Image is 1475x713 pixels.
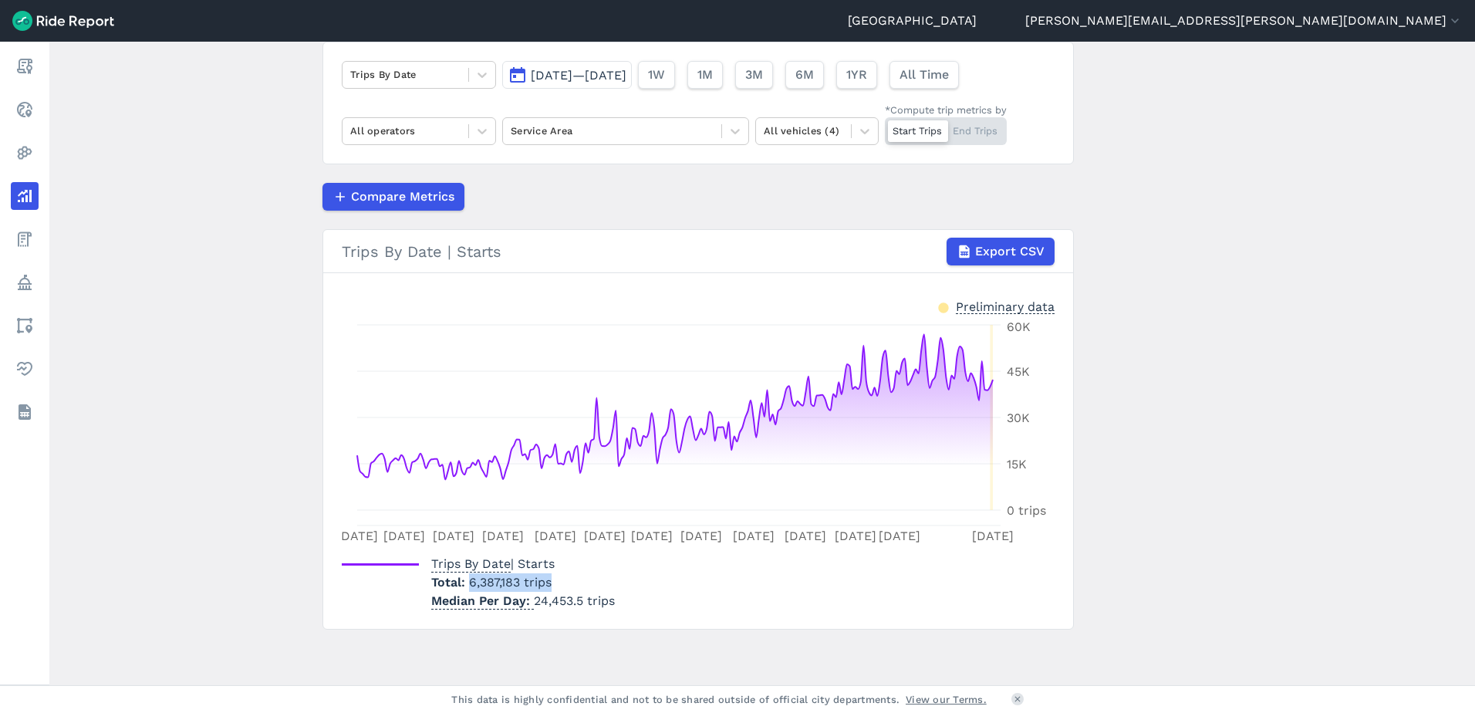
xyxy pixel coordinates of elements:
a: View our Terms. [906,692,987,707]
button: 1M [687,61,723,89]
tspan: [DATE] [835,529,876,543]
button: 1W [638,61,675,89]
button: 1YR [836,61,877,89]
span: All Time [900,66,949,84]
tspan: [DATE] [433,529,474,543]
button: All Time [889,61,959,89]
tspan: 60K [1007,319,1031,334]
button: 6M [785,61,824,89]
tspan: [DATE] [383,529,425,543]
tspan: 15K [1007,457,1027,471]
tspan: [DATE] [584,529,626,543]
tspan: [DATE] [482,529,524,543]
span: 1W [648,66,665,84]
span: 6,387,183 trips [469,575,552,590]
tspan: [DATE] [336,529,378,543]
tspan: [DATE] [785,529,826,543]
tspan: 30K [1007,411,1030,425]
tspan: [DATE] [972,529,1014,543]
a: Fees [11,225,39,253]
button: [DATE]—[DATE] [502,61,632,89]
span: 1M [697,66,713,84]
tspan: 45K [1007,364,1030,379]
a: Heatmaps [11,139,39,167]
a: Areas [11,312,39,340]
a: Datasets [11,398,39,426]
div: Preliminary data [956,298,1055,314]
a: Policy [11,269,39,296]
div: Trips By Date | Starts [342,238,1055,265]
tspan: [DATE] [680,529,722,543]
button: Compare Metrics [322,183,464,211]
span: [DATE]—[DATE] [531,68,626,83]
span: Median Per Day [431,589,534,610]
a: Analyze [11,182,39,210]
tspan: [DATE] [733,529,775,543]
span: Compare Metrics [351,188,454,206]
span: Export CSV [975,242,1045,261]
span: Total [431,575,469,590]
a: Health [11,355,39,383]
span: 6M [795,66,814,84]
span: 3M [745,66,763,84]
span: Trips By Date [431,552,511,573]
div: *Compute trip metrics by [885,103,1007,117]
button: [PERSON_NAME][EMAIL_ADDRESS][PERSON_NAME][DOMAIN_NAME] [1025,12,1463,30]
tspan: [DATE] [879,529,920,543]
span: 1YR [846,66,867,84]
tspan: [DATE] [535,529,576,543]
button: 3M [735,61,773,89]
a: Realtime [11,96,39,123]
a: Report [11,52,39,80]
p: 24,453.5 trips [431,592,615,610]
a: [GEOGRAPHIC_DATA] [848,12,977,30]
tspan: [DATE] [631,529,673,543]
button: Export CSV [947,238,1055,265]
span: | Starts [431,556,555,571]
tspan: 0 trips [1007,503,1046,518]
img: Ride Report [12,11,114,31]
